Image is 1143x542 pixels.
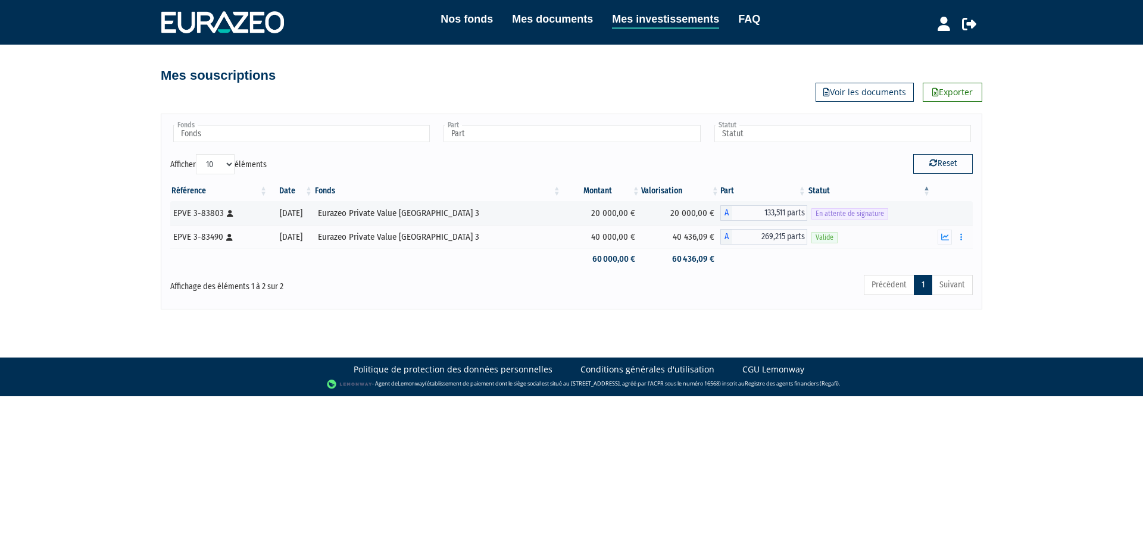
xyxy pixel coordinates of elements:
a: CGU Lemonway [742,364,804,375]
div: Eurazeo Private Value [GEOGRAPHIC_DATA] 3 [318,231,558,243]
div: EPVE 3-83803 [173,207,264,220]
div: EPVE 3-83490 [173,231,264,243]
td: 40 000,00 € [562,225,641,249]
img: 1732889491-logotype_eurazeo_blanc_rvb.png [161,11,284,33]
th: Statut : activer pour trier la colonne par ordre d&eacute;croissant [807,181,932,201]
td: 40 436,09 € [641,225,720,249]
td: 60 436,09 € [641,249,720,270]
a: Politique de protection des données personnelles [354,364,552,375]
div: A - Eurazeo Private Value Europe 3 [720,229,807,245]
i: [Français] Personne physique [227,210,233,217]
span: 133,511 parts [732,205,807,221]
td: 20 000,00 € [641,201,720,225]
span: Valide [811,232,838,243]
span: 269,215 parts [732,229,807,245]
div: [DATE] [273,207,310,220]
a: Lemonway [398,380,425,387]
th: Date: activer pour trier la colonne par ordre croissant [268,181,314,201]
i: [Français] Personne physique [226,234,233,241]
div: Eurazeo Private Value [GEOGRAPHIC_DATA] 3 [318,207,558,220]
a: Suivant [932,275,973,295]
a: Nos fonds [441,11,493,27]
a: Voir les documents [816,83,914,102]
span: En attente de signature [811,208,888,220]
a: Registre des agents financiers (Regafi) [745,380,839,387]
span: A [720,229,732,245]
td: 20 000,00 € [562,201,641,225]
a: Mes investissements [612,11,719,29]
button: Reset [913,154,973,173]
h4: Mes souscriptions [161,68,276,83]
div: [DATE] [273,231,310,243]
a: Mes documents [512,11,593,27]
a: 1 [914,275,932,295]
th: Référence : activer pour trier la colonne par ordre croissant [170,181,268,201]
div: - Agent de (établissement de paiement dont le siège social est situé au [STREET_ADDRESS], agréé p... [12,378,1131,390]
th: Part: activer pour trier la colonne par ordre croissant [720,181,807,201]
select: Afficheréléments [196,154,235,174]
label: Afficher éléments [170,154,267,174]
th: Valorisation: activer pour trier la colonne par ordre croissant [641,181,720,201]
div: Affichage des éléments 1 à 2 sur 2 [170,274,494,293]
img: logo-lemonway.png [327,378,373,390]
a: Conditions générales d'utilisation [580,364,714,375]
a: Exporter [923,83,982,102]
th: Montant: activer pour trier la colonne par ordre croissant [562,181,641,201]
div: A - Eurazeo Private Value Europe 3 [720,205,807,221]
a: FAQ [738,11,760,27]
td: 60 000,00 € [562,249,641,270]
a: Précédent [864,275,914,295]
span: A [720,205,732,221]
th: Fonds: activer pour trier la colonne par ordre croissant [314,181,562,201]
